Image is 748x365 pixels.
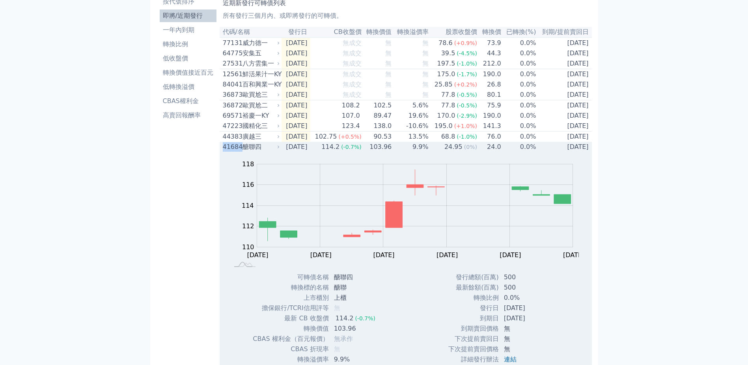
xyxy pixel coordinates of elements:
td: [DATE] [282,58,311,69]
td: 0.0% [502,69,537,80]
div: 114.2 [334,314,355,323]
tspan: 114 [242,202,254,209]
td: 0.0% [502,79,537,90]
td: 190.0 [478,111,502,121]
div: 國精化三 [242,121,278,131]
td: [DATE] [499,313,559,324]
tspan: 116 [242,181,254,188]
li: 轉換價值接近百元 [160,68,216,77]
div: 24.95 [443,142,464,152]
div: 39.5 [440,49,457,58]
td: 詳細發行辦法 [448,354,499,365]
li: 低收盤價 [160,54,216,63]
td: 擔保銀行/TCRI信用評等 [252,303,329,313]
td: [DATE] [537,69,592,80]
td: 90.53 [362,132,392,142]
td: 下次提前賣回日 [448,334,499,344]
div: 77.8 [440,101,457,110]
span: 無成交 [343,70,362,78]
span: 無 [385,70,392,78]
li: 轉換比例 [160,40,216,49]
td: 到期賣回價格 [448,324,499,334]
span: 無成交 [343,39,362,47]
span: (-1.0%) [457,134,477,140]
span: 無 [385,49,392,57]
div: 108.2 [340,101,362,110]
span: 無 [334,345,340,353]
td: 500 [499,272,559,282]
td: 轉換標的名稱 [252,282,329,293]
td: [DATE] [537,48,592,58]
th: 股票收盤價 [429,27,478,38]
td: [DATE] [282,79,311,90]
div: 12561 [223,70,241,79]
td: [DATE] [499,303,559,313]
li: 高賣回報酬率 [160,111,216,120]
tspan: [DATE] [310,251,332,259]
td: 無 [499,324,559,334]
span: 無 [422,39,429,47]
td: [DATE] [537,58,592,69]
td: 5.6% [392,100,429,111]
div: 47223 [223,121,241,131]
span: (+0.5%) [338,134,361,140]
span: (-1.7%) [457,71,477,77]
td: 75.9 [478,100,502,111]
td: 可轉債名稱 [252,272,329,282]
th: CB收盤價 [310,27,362,38]
li: 即將/近期發行 [160,11,216,21]
div: 41684 [223,142,241,152]
td: 102.5 [362,100,392,111]
td: 103.96 [329,324,382,334]
div: 裕慶一KY [242,111,278,120]
td: CBAS 折現率 [252,344,329,354]
span: 無 [385,39,392,47]
td: [DATE] [282,132,311,142]
div: 175.0 [436,70,457,79]
a: 高賣回報酬率 [160,109,216,122]
td: 0.0% [502,142,537,152]
span: (0%) [464,144,477,150]
div: 114.2 [320,142,341,152]
li: CBAS權利金 [160,96,216,106]
span: (-1.0%) [457,60,477,67]
div: 64775 [223,49,241,58]
td: CBAS 權利金（百元報價） [252,334,329,344]
td: 80.1 [478,90,502,100]
div: 123.4 [340,121,362,131]
div: 197.5 [436,59,457,68]
td: 無 [499,334,559,344]
td: 下次提前賣回價格 [448,344,499,354]
th: 轉換溢價率 [392,27,429,38]
td: [DATE] [282,90,311,100]
td: 76.0 [478,132,502,142]
td: 0.0% [502,111,537,121]
span: (-0.7%) [341,144,362,150]
span: 無 [422,49,429,57]
td: 500 [499,282,559,293]
td: 26.8 [478,79,502,90]
td: 醣聯四 [329,272,382,282]
td: 9.9% [329,354,382,365]
th: 已轉換(%) [502,27,537,38]
p: 所有發行三個月內、或即將發行的可轉債。 [223,11,589,21]
td: [DATE] [282,111,311,121]
span: 無 [422,70,429,78]
div: 195.0 [433,121,454,131]
span: 無 [422,91,429,98]
span: 無 [385,60,392,67]
div: 27531 [223,59,241,68]
li: 低轉換溢價 [160,82,216,92]
td: 0.0% [502,132,537,142]
span: (+0.9%) [454,40,477,46]
a: 低收盤價 [160,52,216,65]
td: [DATE] [282,69,311,80]
tspan: [DATE] [563,251,584,259]
div: 36873 [223,90,241,100]
span: 無 [422,81,429,88]
td: [DATE] [537,111,592,121]
td: 0.0% [502,38,537,48]
td: [DATE] [537,142,592,152]
div: 170.0 [436,111,457,120]
g: Chart [238,160,585,259]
